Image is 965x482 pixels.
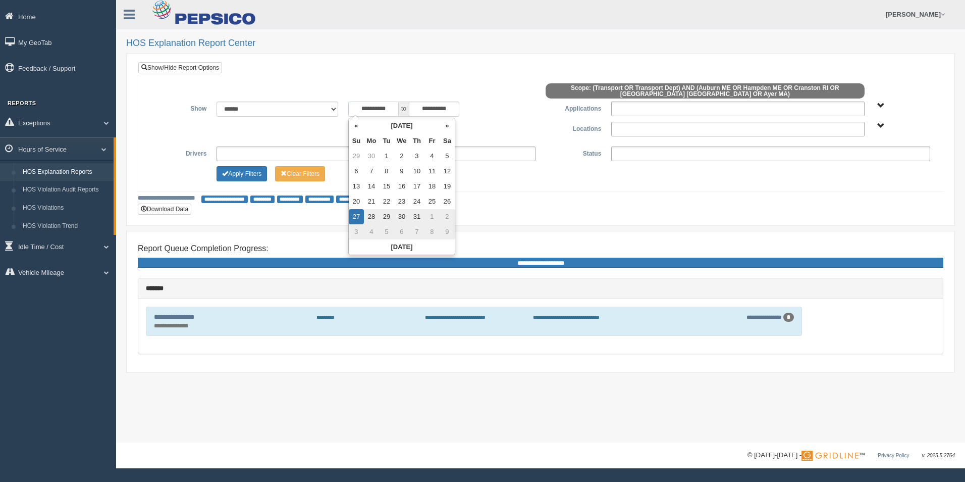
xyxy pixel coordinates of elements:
[349,209,364,224] td: 27
[18,163,114,181] a: HOS Explanation Reports
[364,149,379,164] td: 30
[349,149,364,164] td: 29
[424,194,440,209] td: 25
[399,102,409,117] span: to
[349,194,364,209] td: 20
[364,209,379,224] td: 28
[394,194,409,209] td: 23
[379,224,394,239] td: 5
[146,147,211,159] label: Drivers
[394,164,409,179] td: 9
[440,118,455,133] th: »
[541,147,606,159] label: Status
[379,164,394,179] td: 8
[922,453,955,458] span: v. 2025.5.2764
[440,164,455,179] td: 12
[349,164,364,179] td: 6
[379,194,394,209] td: 22
[394,133,409,149] th: We
[440,209,455,224] td: 2
[424,179,440,194] td: 18
[409,179,424,194] td: 17
[546,83,865,99] span: Scope: (Transport OR Transport Dept) AND (Auburn ME OR Hampden ME OR Cranston RI OR [GEOGRAPHIC_D...
[424,149,440,164] td: 4
[394,224,409,239] td: 6
[126,38,955,49] h2: HOS Explanation Report Center
[440,224,455,239] td: 9
[379,209,394,224] td: 29
[18,217,114,235] a: HOS Violation Trend
[424,224,440,239] td: 8
[349,179,364,194] td: 13
[138,204,191,215] button: Download Data
[364,164,379,179] td: 7
[349,118,364,133] th: «
[138,244,943,253] h4: Report Queue Completion Progress:
[379,149,394,164] td: 1
[364,133,379,149] th: Mo
[424,164,440,179] td: 11
[409,224,424,239] td: 7
[409,209,424,224] td: 31
[424,133,440,149] th: Fr
[440,133,455,149] th: Sa
[349,239,455,255] th: [DATE]
[364,224,379,239] td: 4
[364,118,440,133] th: [DATE]
[364,194,379,209] td: 21
[541,102,606,114] label: Applications
[349,224,364,239] td: 3
[541,122,606,134] label: Locations
[394,149,409,164] td: 2
[18,199,114,217] a: HOS Violations
[394,209,409,224] td: 30
[409,149,424,164] td: 3
[440,179,455,194] td: 19
[18,181,114,199] a: HOS Violation Audit Reports
[801,451,859,461] img: Gridline
[379,133,394,149] th: Tu
[424,209,440,224] td: 1
[409,133,424,149] th: Th
[138,62,222,73] a: Show/Hide Report Options
[349,133,364,149] th: Su
[217,166,267,181] button: Change Filter Options
[275,166,325,181] button: Change Filter Options
[409,164,424,179] td: 10
[440,149,455,164] td: 5
[878,453,909,458] a: Privacy Policy
[394,179,409,194] td: 16
[409,194,424,209] td: 24
[146,102,211,114] label: Show
[364,179,379,194] td: 14
[440,194,455,209] td: 26
[379,179,394,194] td: 15
[747,450,955,461] div: © [DATE]-[DATE] - ™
